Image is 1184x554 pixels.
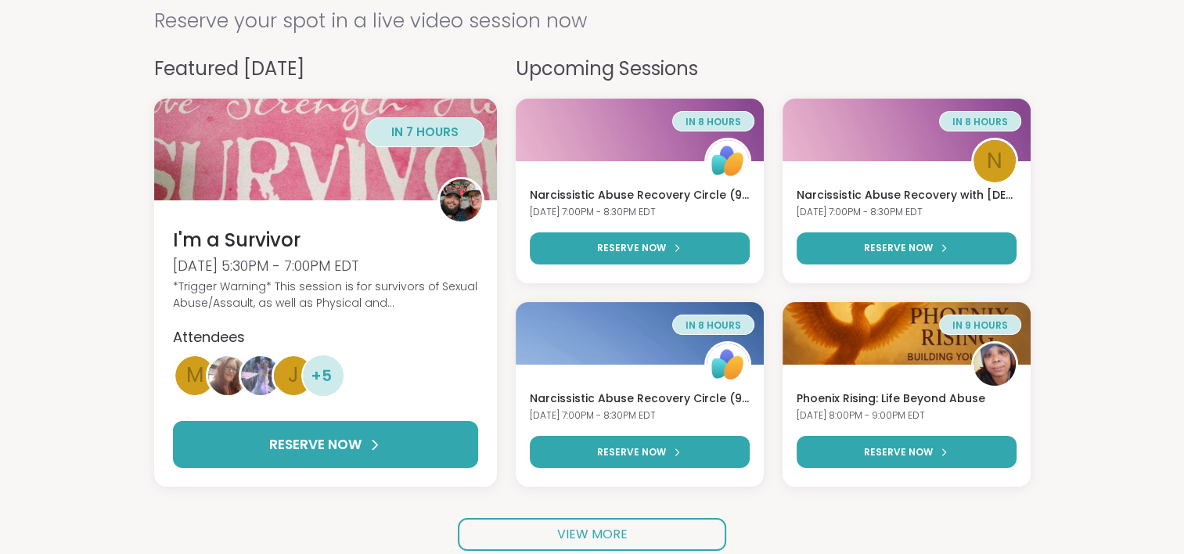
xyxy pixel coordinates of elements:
span: RESERVE NOW [597,445,666,459]
span: M [186,360,203,390]
span: J [288,360,299,390]
span: Attendees [173,327,245,347]
span: + 5 [311,364,332,387]
h3: Narcissistic Abuse Recovery Circle (90min) [530,391,750,407]
h3: Narcissistic Abuse Recovery Circle (90min) [530,188,750,203]
span: in 8 hours [686,318,741,332]
a: VIEW MORE [458,518,726,551]
button: RESERVE NOW [530,232,750,264]
div: [DATE] 8:00PM - 9:00PM EDT [797,409,1017,423]
span: N [987,145,1002,178]
div: [DATE] 5:30PM - 7:00PM EDT [173,256,478,275]
h3: Narcissistic Abuse Recovery with [DEMOGRAPHIC_DATA] [797,188,1017,203]
span: RESERVE NOW [597,241,666,255]
img: I'm a Survivor [154,99,497,200]
span: RESERVE NOW [864,241,933,255]
h4: Upcoming Sessions [516,55,1031,83]
span: VIEW MORE [557,525,628,543]
img: ShareWell [707,344,749,386]
h2: Reserve your spot in a live video session now [154,6,1031,36]
button: RESERVE NOW [173,421,478,468]
img: dodi [208,356,247,395]
div: [DATE] 7:00PM - 8:30PM EDT [530,409,750,423]
h3: Phoenix Rising: Life Beyond Abuse [797,391,1017,407]
div: [DATE] 7:00PM - 8:30PM EDT [530,206,750,219]
button: RESERVE NOW [530,436,750,468]
span: in 8 hours [952,115,1008,128]
span: in 9 hours [952,318,1008,332]
img: Narcissistic Abuse Recovery with God [783,99,1031,161]
img: lyssa [241,356,280,395]
div: [DATE] 7:00PM - 8:30PM EDT [797,206,1017,219]
button: RESERVE NOW [797,232,1017,264]
h3: I'm a Survivor [173,227,478,254]
span: RESERVE NOW [864,445,933,459]
img: ShareWell [707,140,749,182]
span: in 7 hours [391,124,459,140]
img: Narcissistic Abuse Recovery Circle (90min) [516,99,764,161]
span: in 8 hours [686,115,741,128]
img: Coach_T [973,344,1016,386]
h4: Featured [DATE] [154,55,497,83]
span: RESERVE NOW [269,435,362,455]
div: *Trigger Warning* This session is for survivors of Sexual Abuse/Assault, as well as Physical and ... [173,279,478,311]
img: Narcissistic Abuse Recovery Circle (90min) [516,302,764,365]
img: Phoenix Rising: Life Beyond Abuse [783,302,1031,365]
button: RESERVE NOW [797,436,1017,468]
img: Dom_F [440,179,482,221]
